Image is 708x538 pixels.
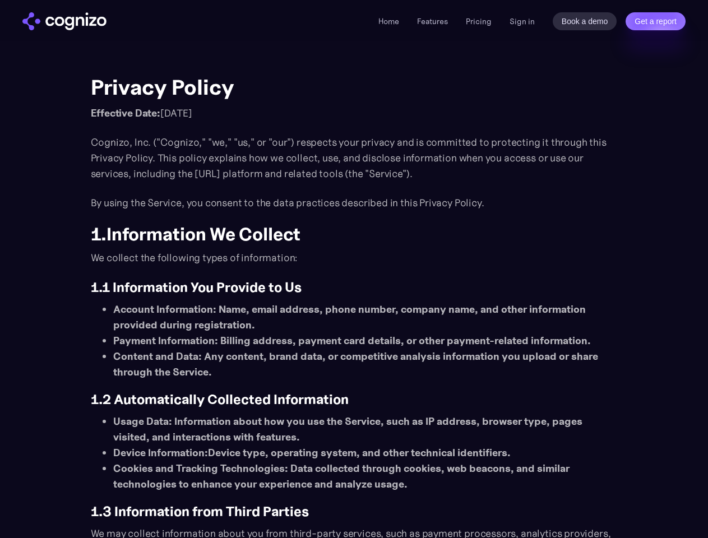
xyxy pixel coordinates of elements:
h2: 1. [91,224,618,244]
li: : Data collected through cookies, web beacons, and similar technologies to enhance your experienc... [113,461,618,492]
strong: Device Information: [113,446,208,459]
p: Cognizo, Inc. ("Cognizo," "we," "us," or "our") respects your privacy and is committed to protect... [91,134,618,182]
strong: Usage Data [113,415,169,428]
strong: Effective Date: [91,106,160,119]
strong: 1.2 Automatically Collected Information [91,391,349,408]
strong: 1.3 Information from Third Parties [91,503,309,520]
strong: Cookies and Tracking Technologies [113,462,285,475]
p: [DATE] [91,105,618,121]
strong: Content and Data [113,350,198,363]
a: Get a report [626,12,686,30]
strong: 1.1 Information You Provide to Us [91,279,302,296]
li: : Information about how you use the Service, such as IP address, browser type, pages visited, and... [113,414,618,445]
img: cognizo logo [22,12,107,30]
a: Pricing [466,16,492,26]
li: : Name, email address, phone number, company name, and other information provided during registra... [113,302,618,333]
a: Sign in [510,15,535,28]
li: : Any content, brand data, or competitive analysis information you upload or share through the Se... [113,349,618,380]
li: : Billing address, payment card details, or other payment-related information. [113,333,618,349]
a: Features [417,16,448,26]
strong: Privacy Policy [91,74,234,100]
p: We collect the following types of information: [91,250,618,266]
a: Book a demo [553,12,617,30]
a: home [22,12,107,30]
a: Home [378,16,399,26]
strong: Account Information [113,303,213,316]
strong: Payment Information [113,334,215,347]
li: Device type, operating system, and other technical identifiers. [113,445,618,461]
strong: Information We Collect [107,223,300,245]
p: By using the Service, you consent to the data practices described in this Privacy Policy. [91,195,618,211]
